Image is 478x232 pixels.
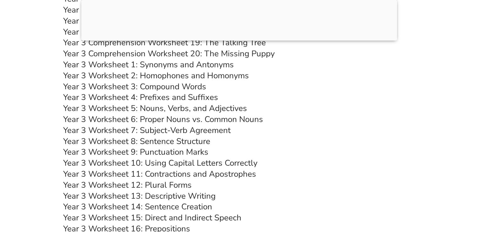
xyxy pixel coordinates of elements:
a: Year 3 Worksheet 13: Descriptive Writing [63,191,216,202]
iframe: Chat Widget [373,161,478,232]
a: Year 3 Worksheet 9: Punctuation Marks [63,146,208,157]
a: Year 3 Worksheet 10: Using Capital Letters Correctly [63,157,257,168]
a: Year 3 Worksheet 5: Nouns, Verbs, and Adjectives [63,103,247,114]
a: Year 3 Worksheet 11: Contractions and Apostrophes [63,168,256,180]
a: Year 3 Worksheet 8: Sentence Structure [63,136,210,147]
a: Year 3 Comprehension Worksheet 16: The Friendly Dragon [63,4,280,15]
a: Year 3 Worksheet 6: Proper Nouns vs. Common Nouns [63,114,263,125]
a: Year 3 Worksheet 4: Prefixes and Suffixes [63,92,218,103]
a: Year 3 Worksheet 3: Compound Words [63,81,206,92]
a: Year 3 Comprehension Worksheet 18: The Curious Robot [63,26,273,37]
a: Year 3 Comprehension Worksheet 19: The Talking Tree [63,37,266,48]
a: Year 3 Worksheet 14: Sentence Creation [63,201,212,212]
a: Year 3 Worksheet 15: Direct and Indirect Speech [63,212,241,223]
a: Year 3 Worksheet 7: Subject-Verb Agreement [63,125,231,136]
a: Year 3 Comprehension Worksheet 20: The Missing Puppy [63,48,275,59]
a: Year 3 Worksheet 12: Plural Forms [63,180,192,191]
a: Year 3 Worksheet 2: Homophones and Homonyms [63,70,249,81]
a: Year 3 Comprehension Worksheet 17: The Brave Little Turtle [63,15,288,26]
a: Year 3 Worksheet 1: Synonyms and Antonyms [63,59,234,70]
